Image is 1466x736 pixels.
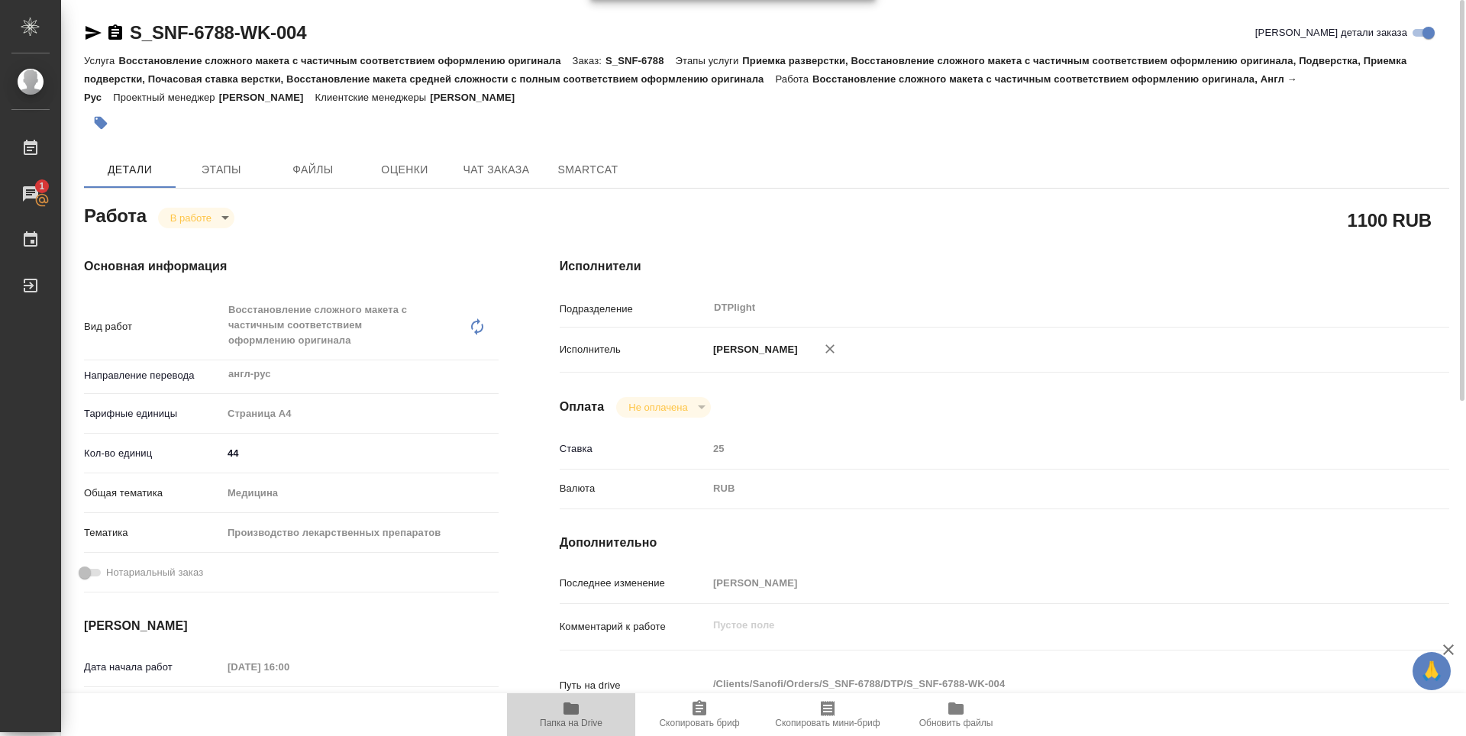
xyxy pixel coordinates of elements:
[222,401,499,427] div: Страница А4
[560,481,708,496] p: Валюта
[560,398,605,416] h4: Оплата
[560,257,1449,276] h4: Исполнители
[185,160,258,179] span: Этапы
[507,693,635,736] button: Папка на Drive
[1413,652,1451,690] button: 🙏
[764,693,892,736] button: Скопировать мини-бриф
[708,671,1375,697] textarea: /Clients/Sanofi/Orders/S_SNF-6788/DTP/S_SNF-6788-WK-004
[84,617,499,635] h4: [PERSON_NAME]
[84,55,1406,85] p: Приемка разверстки, Восстановление сложного макета с частичным соответствием оформлению оригинала...
[708,437,1375,460] input: Пустое поле
[219,92,315,103] p: [PERSON_NAME]
[708,342,798,357] p: [PERSON_NAME]
[659,718,739,728] span: Скопировать бриф
[624,401,692,414] button: Не оплачена
[919,718,993,728] span: Обновить файлы
[222,442,499,464] input: ✎ Введи что-нибудь
[222,480,499,506] div: Медицина
[84,106,118,140] button: Добавить тэг
[775,73,812,85] p: Работа
[84,525,222,541] p: Тематика
[84,319,222,334] p: Вид работ
[158,208,234,228] div: В работе
[560,342,708,357] p: Исполнитель
[84,55,118,66] p: Услуга
[551,160,625,179] span: SmartCat
[635,693,764,736] button: Скопировать бриф
[84,446,222,461] p: Кол-во единиц
[708,476,1375,502] div: RUB
[106,24,124,42] button: Скопировать ссылку
[93,160,166,179] span: Детали
[560,441,708,457] p: Ставка
[222,656,356,678] input: Пустое поле
[84,24,102,42] button: Скопировать ссылку для ЯМессенджера
[84,660,222,675] p: Дата начала работ
[560,619,708,634] p: Комментарий к работе
[118,55,572,66] p: Восстановление сложного макета с частичным соответствием оформлению оригинала
[560,576,708,591] p: Последнее изменение
[166,211,216,224] button: В работе
[84,368,222,383] p: Направление перевода
[130,22,306,43] a: S_SNF-6788-WK-004
[540,718,602,728] span: Папка на Drive
[708,572,1375,594] input: Пустое поле
[560,534,1449,552] h4: Дополнительно
[460,160,533,179] span: Чат заказа
[113,92,218,103] p: Проектный менеджер
[560,302,708,317] p: Подразделение
[84,486,222,501] p: Общая тематика
[1255,25,1407,40] span: [PERSON_NAME] детали заказа
[368,160,441,179] span: Оценки
[4,175,57,213] a: 1
[605,55,676,66] p: S_SNF-6788
[84,257,499,276] h4: Основная информация
[616,397,710,418] div: В работе
[30,179,53,194] span: 1
[892,693,1020,736] button: Обновить файлы
[1348,207,1432,233] h2: 1100 RUB
[560,678,708,693] p: Путь на drive
[106,565,203,580] span: Нотариальный заказ
[676,55,743,66] p: Этапы услуги
[1419,655,1445,687] span: 🙏
[813,332,847,366] button: Удалить исполнителя
[84,406,222,421] p: Тарифные единицы
[276,160,350,179] span: Файлы
[315,92,431,103] p: Клиентские менеджеры
[84,201,147,228] h2: Работа
[573,55,605,66] p: Заказ:
[775,718,880,728] span: Скопировать мини-бриф
[430,92,526,103] p: [PERSON_NAME]
[222,520,499,546] div: Производство лекарственных препаратов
